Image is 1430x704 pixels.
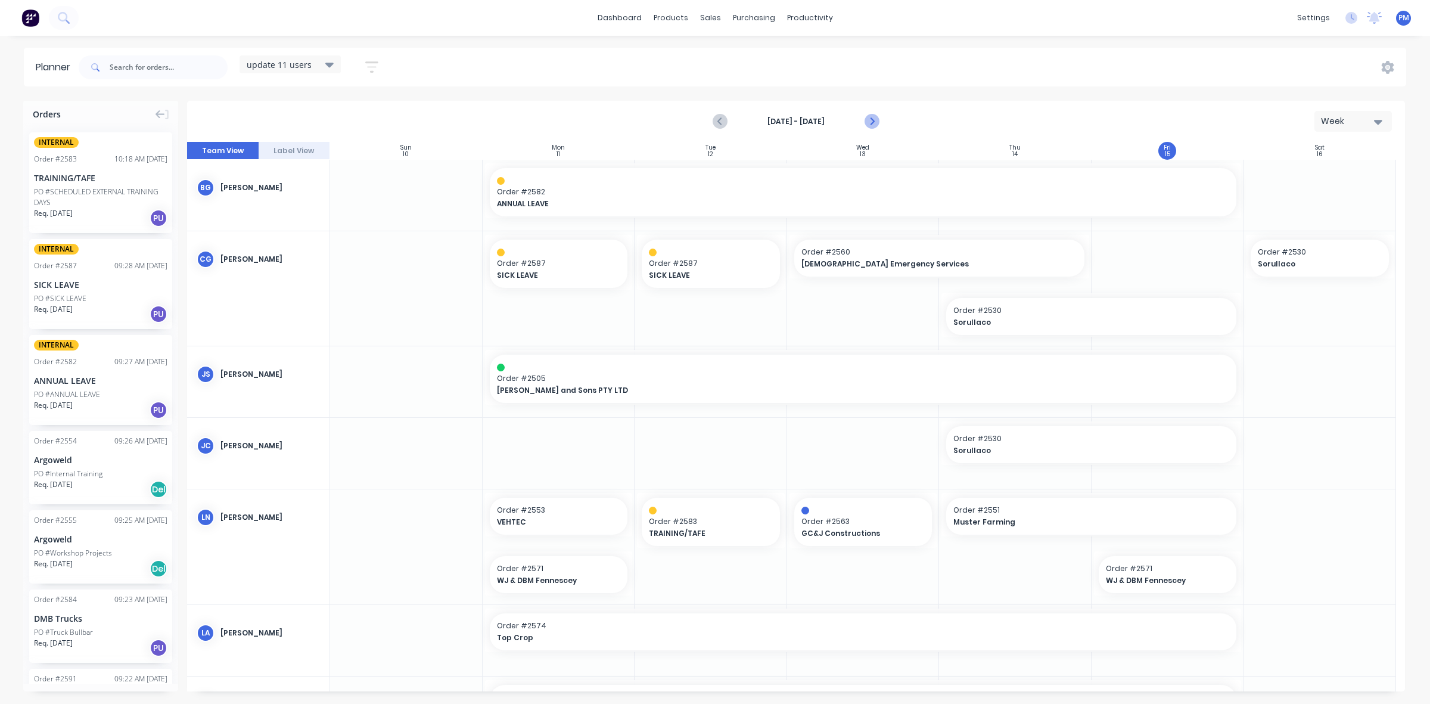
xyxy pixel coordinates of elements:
[705,144,716,151] div: Tue
[34,356,77,367] div: Order # 2582
[150,480,167,498] div: Del
[34,293,86,304] div: PO #SICK LEAVE
[220,182,320,193] div: [PERSON_NAME]
[1012,151,1018,157] div: 14
[34,638,73,649] span: Req. [DATE]
[1165,151,1170,157] div: 15
[114,356,167,367] div: 09:27 AM [DATE]
[114,436,167,446] div: 09:26 AM [DATE]
[110,55,228,79] input: Search for orders...
[34,479,73,490] span: Req. [DATE]
[649,528,760,539] span: TRAINING/TAFE
[220,369,320,380] div: [PERSON_NAME]
[400,144,412,151] div: Sun
[497,621,1230,631] span: Order # 2574
[34,260,77,271] div: Order # 2587
[953,505,1229,516] span: Order # 2551
[34,400,73,411] span: Req. [DATE]
[497,517,608,528] span: VEHTEC
[649,258,773,269] span: Order # 2587
[649,516,773,527] span: Order # 2583
[220,254,320,265] div: [PERSON_NAME]
[34,533,167,545] div: Argoweld
[1291,9,1336,27] div: settings
[34,187,167,208] div: PO #SCHEDULED EXTERNAL TRAINING DAYS
[856,144,869,151] div: Wed
[34,594,77,605] div: Order # 2584
[736,116,856,127] strong: [DATE] - [DATE]
[150,401,167,419] div: PU
[34,548,112,559] div: PO #Workshop Projects
[781,9,839,27] div: productivity
[1398,13,1409,23] span: PM
[1321,115,1376,128] div: Week
[497,270,608,281] span: SICK LEAVE
[34,244,79,255] span: INTERNAL
[114,515,167,526] div: 09:25 AM [DATE]
[1317,151,1323,157] div: 16
[34,436,77,446] div: Order # 2554
[801,516,925,527] span: Order # 2563
[497,199,1157,209] span: ANNUAL LEAVE
[1258,259,1369,269] span: Sorullaco
[497,632,1157,643] span: Top Crop
[497,563,621,574] span: Order # 2571
[114,674,167,684] div: 09:22 AM [DATE]
[34,154,77,165] div: Order # 2583
[1314,111,1392,132] button: Week
[801,247,1077,258] span: Order # 2560
[1315,144,1325,151] div: Sat
[801,528,913,539] span: GC&J Constructions
[694,9,727,27] div: sales
[592,9,648,27] a: dashboard
[497,373,1230,384] span: Order # 2505
[197,250,214,268] div: CG
[150,305,167,323] div: PU
[34,515,77,526] div: Order # 2555
[1009,144,1021,151] div: Thu
[727,9,781,27] div: purchasing
[259,142,330,160] button: Label View
[953,305,1229,316] span: Order # 2530
[557,151,560,157] div: 11
[197,365,214,383] div: JS
[497,575,608,586] span: WJ & DBM Fennescey
[114,260,167,271] div: 09:28 AM [DATE]
[197,508,214,526] div: LN
[220,512,320,523] div: [PERSON_NAME]
[197,624,214,642] div: LA
[801,259,1050,269] span: [DEMOGRAPHIC_DATA] Emergency Services
[21,9,39,27] img: Factory
[220,441,320,451] div: [PERSON_NAME]
[497,258,621,269] span: Order # 2587
[34,172,167,184] div: TRAINING/TAFE
[34,454,167,466] div: Argoweld
[34,304,73,315] span: Req. [DATE]
[953,445,1202,456] span: Sorullaco
[114,154,167,165] div: 10:18 AM [DATE]
[247,58,312,71] span: update 11 users
[497,385,1157,396] span: [PERSON_NAME] and Sons PTY LTD
[36,60,76,75] div: Planner
[1106,575,1217,586] span: WJ & DBM Fennescey
[187,142,259,160] button: Team View
[150,209,167,227] div: PU
[34,389,100,400] div: PO #ANNUAL LEAVE
[33,108,61,120] span: Orders
[953,433,1229,444] span: Order # 2530
[34,137,79,148] span: INTERNAL
[34,374,167,387] div: ANNUAL LEAVE
[1106,563,1230,574] span: Order # 2571
[34,208,73,219] span: Req. [DATE]
[953,517,1202,528] span: Muster Farming
[403,151,409,157] div: 10
[197,437,214,455] div: JC
[197,179,214,197] div: BG
[497,505,621,516] span: Order # 2553
[552,144,565,151] div: Mon
[649,270,760,281] span: SICK LEAVE
[34,612,167,625] div: DMB Trucks
[860,151,866,157] div: 13
[34,559,73,569] span: Req. [DATE]
[220,628,320,638] div: [PERSON_NAME]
